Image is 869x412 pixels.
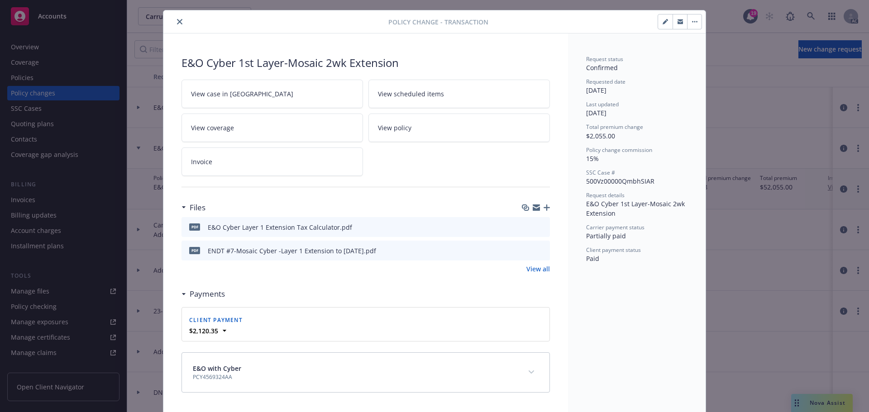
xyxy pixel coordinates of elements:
[181,202,205,213] div: Files
[368,80,550,108] a: View scheduled items
[181,55,550,71] div: E&O Cyber 1st Layer-Mosaic 2wk Extension
[182,353,549,392] div: E&O with CyberPCY4569324AAexpand content
[586,254,599,263] span: Paid
[586,223,645,231] span: Carrier payment status
[388,17,488,27] span: Policy change - Transaction
[586,199,687,218] span: E&O Cyber 1st Layer-Mosaic 2wk Extension
[524,223,531,232] button: download file
[538,246,546,256] button: preview file
[524,365,539,379] button: expand content
[586,123,643,131] span: Total premium change
[193,364,241,373] span: E&O with Cyber
[586,154,599,163] span: 15%
[181,80,363,108] a: View case in [GEOGRAPHIC_DATA]
[586,132,615,140] span: $2,055.00
[586,177,654,185] span: 500Vz00000QmbhSIAR
[174,16,185,27] button: close
[586,109,606,117] span: [DATE]
[208,246,376,256] div: ENDT #7-Mosaic Cyber -Layer 1 Extension to [DATE].pdf
[586,146,652,154] span: Policy change commission
[191,157,212,166] span: Invoice
[586,169,615,176] span: SSC Case #
[586,55,623,63] span: Request status
[181,114,363,142] a: View coverage
[189,223,200,230] span: pdf
[586,78,625,85] span: Requested date
[586,63,618,72] span: Confirmed
[586,100,619,108] span: Last updated
[189,247,200,254] span: pdf
[378,89,444,99] span: View scheduled items
[586,246,641,254] span: Client payment status
[586,86,606,95] span: [DATE]
[208,223,352,232] div: E&O Cyber Layer 1 Extension Tax Calculator.pdf
[190,288,225,300] h3: Payments
[189,327,218,335] strong: $2,120.35
[378,123,411,133] span: View policy
[368,114,550,142] a: View policy
[181,147,363,176] a: Invoice
[181,288,225,300] div: Payments
[586,232,626,240] span: Partially paid
[524,246,531,256] button: download file
[191,123,234,133] span: View coverage
[193,373,241,381] span: PCY4569324AA
[189,316,243,324] span: Client payment
[191,89,293,99] span: View case in [GEOGRAPHIC_DATA]
[190,202,205,213] h3: Files
[526,264,550,274] a: View all
[538,223,546,232] button: preview file
[586,191,625,199] span: Request details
